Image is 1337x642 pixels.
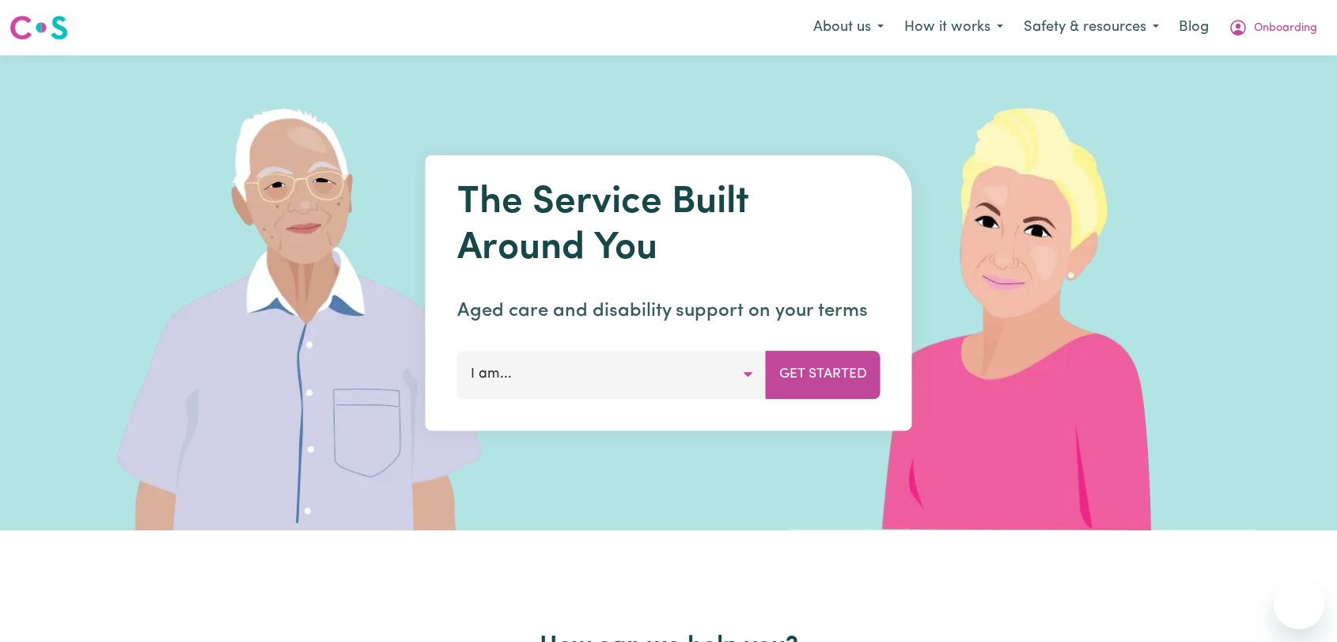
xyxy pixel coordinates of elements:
[457,180,881,272] h1: The Service Built Around You
[894,11,1013,44] button: How it works
[1218,11,1328,44] button: My Account
[457,297,881,325] p: Aged care and disability support on your terms
[1013,11,1169,44] button: Safety & resources
[766,351,881,398] button: Get Started
[803,11,894,44] button: About us
[1169,10,1218,45] a: Blog
[1254,20,1317,37] span: Onboarding
[457,351,767,398] button: I am...
[9,13,68,42] img: Careseekers logo
[9,9,68,46] a: Careseekers logo
[1274,579,1324,629] iframe: Button to launch messaging window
